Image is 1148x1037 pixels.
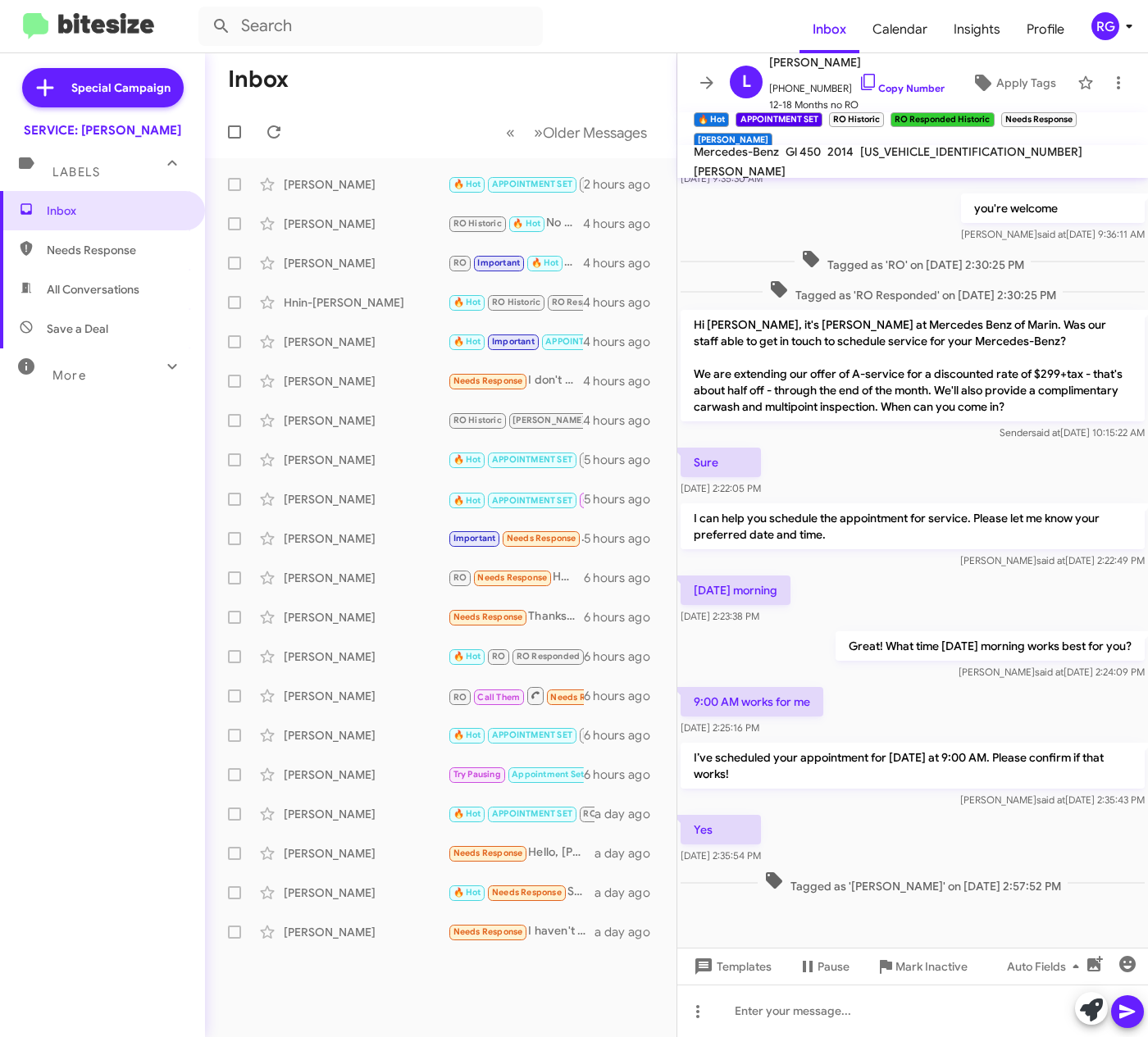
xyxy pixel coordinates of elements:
span: Needs Response [477,572,547,583]
div: [PERSON_NAME] [284,766,448,783]
div: [PERSON_NAME] [284,688,448,704]
span: Insights [941,6,1014,53]
span: Profile [1014,6,1077,53]
small: RO Historic [829,112,884,127]
h1: Inbox [228,66,289,93]
div: 6 hours ago [584,727,663,744]
div: 4 hours ago [583,216,663,232]
span: APPOINTMENT SET [492,730,572,740]
span: said at [1035,666,1064,678]
div: [PERSON_NAME] [284,845,448,862]
span: Older Messages [543,124,647,142]
span: 🔥 Hot [453,495,481,506]
span: [PHONE_NUMBER] [769,72,945,97]
span: [PERSON_NAME] [512,415,585,425]
span: Tagged as '[PERSON_NAME]' on [DATE] 2:57:52 PM [758,871,1068,894]
div: [PERSON_NAME] [284,570,448,586]
span: Mercedes-Benz [694,144,779,159]
span: [PERSON_NAME] [DATE] 2:24:09 PM [959,666,1145,678]
input: Search [198,7,543,46]
span: [PERSON_NAME] [DATE] 9:36:11 AM [961,228,1145,240]
span: RO [453,692,467,703]
div: 2 hours ago [584,176,663,193]
span: Gl 450 [786,144,821,159]
span: 🔥 Hot [453,808,481,819]
p: you're welcome [961,193,1145,223]
p: I can help you schedule the appointment for service. Please let me know your preferred date and t... [681,503,1145,549]
span: [DATE] 2:23:38 PM [681,610,759,622]
button: Next [524,116,657,149]
span: Inbox [47,202,186,219]
p: I’ve scheduled your appointment for [DATE] at 9:00 AM. Please confirm if that works! [681,743,1145,789]
span: RO Historic [453,415,502,425]
button: Previous [496,116,525,149]
span: Pause [818,952,850,981]
span: L [742,69,751,95]
span: « [506,122,515,143]
div: [PERSON_NAME] [284,648,448,665]
span: 🔥 Hot [453,454,481,465]
button: Pause [785,952,863,981]
small: [PERSON_NAME] [694,133,772,148]
div: Liked “Your appointment is set for [DATE] at 9 AM. Maintenance services typically take 1 to 3 hou... [448,293,583,312]
span: [DATE] 2:25:16 PM [681,721,759,734]
div: Hello, [PERSON_NAME], and thank you for your note .... I'm well out of your Neighbourhood, and ne... [448,844,594,862]
div: [PERSON_NAME] [284,924,448,940]
small: APPOINTMENT SET [736,112,822,127]
a: Calendar [859,6,941,53]
span: RO [453,572,467,583]
div: [PERSON_NAME] [284,255,448,271]
span: 12-18 Months no RO [769,97,945,113]
button: Templates [677,952,785,981]
span: [DATE] 2:35:54 PM [681,849,761,862]
span: [PERSON_NAME] [769,52,945,72]
div: [PERSON_NAME] [284,491,448,507]
div: 6 hours ago [584,570,663,586]
div: [PERSON_NAME] [284,176,448,193]
div: RG [1091,12,1119,40]
div: Inbound Call [448,685,584,706]
div: [PERSON_NAME] [284,727,448,744]
span: » [534,122,543,143]
div: 4 hours ago [583,255,663,271]
div: Sorry! One more question. My wife just told me the windshield fluid is leaking. How much to fix t... [448,883,594,902]
span: Important [492,336,535,347]
button: Mark Inactive [863,952,981,981]
div: SERVICE: [PERSON_NAME] [24,122,181,139]
span: said at [1037,228,1066,240]
span: RO Historic [492,297,540,307]
span: 🔥 Hot [453,651,481,662]
button: Auto Fields [994,952,1099,981]
div: I don't remember this recommendation. There was a screw in one and you asked if I wanted to repla... [448,371,583,390]
span: Apply Tags [996,68,1056,98]
span: Needs Response [507,533,576,544]
span: Needs Response [453,848,523,858]
small: Needs Response [1001,112,1077,127]
div: [PERSON_NAME] [284,216,448,232]
p: 9:00 AM works for me [681,687,823,716]
span: More [52,368,86,383]
div: Yes [448,175,584,193]
div: 4 hours ago [583,373,663,389]
span: APPOINTMENT SET [492,495,572,506]
span: APPOINTMENT SET [492,454,572,465]
div: 5 hours ago [584,530,663,547]
div: a day ago [594,845,663,862]
span: RO Responded Historic [552,297,650,307]
span: 🔥 Hot [453,887,481,898]
span: 🔥 Hot [453,336,481,347]
div: 5 hours ago [584,452,663,468]
span: Needs Response [550,692,620,703]
div: Hi [PERSON_NAME],Just let me know a good day and time that works for you so we can pre-book the a... [448,804,594,823]
p: Hi [PERSON_NAME], it's [PERSON_NAME] at Mercedes Benz of Marin. Was our staff able to get in touc... [681,310,1145,421]
span: [PERSON_NAME] [DATE] 2:35:43 PM [960,794,1145,806]
span: Needs Response [453,375,523,386]
span: APPOINTMENT SET [492,179,572,189]
span: Important [477,257,520,268]
button: RG [1077,12,1130,40]
p: Great! What time [DATE] morning works best for you? [836,631,1145,661]
a: Inbox [799,6,859,53]
span: Needs Response [47,242,186,258]
div: 4 hours ago [583,294,663,311]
